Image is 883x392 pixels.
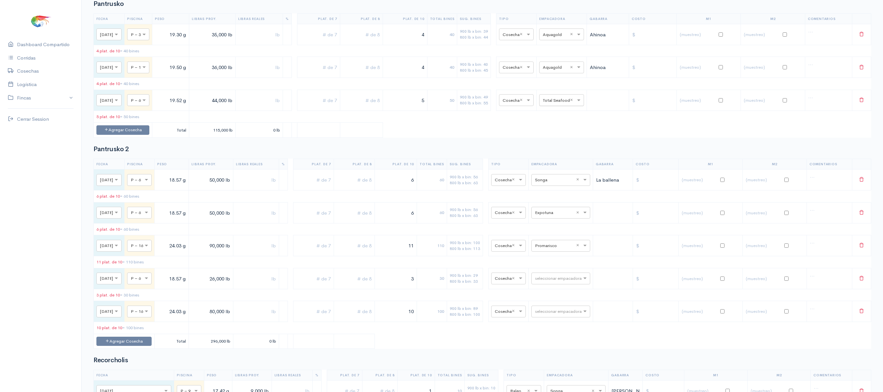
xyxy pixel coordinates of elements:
td: 11 plat. de 10 [94,256,189,268]
input: g [155,28,186,41]
th: Plat. de 8 [362,370,398,381]
div: 900 lb x bin: 56 [450,207,480,213]
input: # de 10 [377,305,414,318]
div: 800 lb x bin: 63 [450,213,480,219]
th: Empacadora [528,159,593,169]
th: Plat. de 7 [327,370,362,381]
th: Costo [643,370,684,381]
span: Clear all [520,64,525,71]
input: g [157,305,186,318]
th: % [313,370,322,381]
div: 100 [420,308,444,315]
input: (muestreo) [679,62,719,72]
th: Libras Reales [272,370,313,381]
th: Plat. de 7 [297,13,340,24]
input: # de 10 [386,61,424,74]
div: 900 lb x bin: 49 [460,94,488,100]
th: Peso [152,13,189,24]
input: # de 8 [343,61,380,74]
input: g [157,206,186,220]
div: 800 lb x bin: 44 [460,34,488,40]
input: # de 7 [300,94,337,107]
input: # de 8 [337,206,372,220]
th: Piscina [174,370,204,381]
input: (muestreo) [745,208,784,218]
td: 296,000 lb [189,334,233,349]
input: lb [236,239,276,252]
input: # de 10 [377,272,414,285]
td: 0 lb [235,123,283,138]
div: 50 [430,97,455,104]
input: lb [192,305,230,318]
input: lb [238,61,280,74]
input: lb [192,272,230,285]
td: Total [152,123,189,138]
td: 6 plat. de 10 [94,190,189,203]
span: = 110 bines [122,259,144,265]
div: 900 lb x bin: 89 [450,306,480,312]
th: Comentarios [811,370,852,381]
input: g [157,272,186,285]
input: $ [636,305,676,318]
th: Total Bines [427,13,457,24]
input: # de 8 [343,28,380,41]
th: Empacadora [537,13,587,24]
span: Clear all [576,242,582,249]
input: lb [192,173,230,187]
span: = 30 bines [120,292,139,298]
input: # de 7 [300,28,337,41]
div: 800 lb x bin: 113 [450,246,480,252]
span: = 50 bines [120,114,139,119]
th: Peso [155,159,189,169]
td: Total [155,334,189,349]
span: Clear all [512,242,517,249]
input: (muestreo) [745,274,784,283]
div: 30 [420,275,444,282]
th: M1 [676,13,741,24]
th: Plat. de 8 [334,159,375,169]
div: 800 lb x bin: 33 [450,278,480,284]
span: Clear all [512,308,517,315]
div: 40 [430,64,455,71]
input: # de 7 [300,61,337,74]
th: Comentarios [805,13,852,24]
input: lb [192,239,230,252]
input: $ [632,61,674,74]
td: 5 plat. de 10 [94,111,189,123]
span: = 60 bines [120,193,139,199]
span: = 100 bines [122,325,144,330]
th: Tipo [504,370,544,381]
th: Piscina [125,13,152,24]
input: lb [238,28,280,41]
span: = 40 bines [120,81,139,86]
th: Plat. de 7 [293,159,334,169]
th: Comentarios [807,159,852,169]
span: Clear all [570,97,575,104]
div: 800 lb x bin: 100 [450,312,480,317]
th: Libras Reales [235,13,283,24]
td: 4 plat. de 10 [94,78,189,90]
th: Tipo [496,13,537,24]
div: 900 lb x bin: 10 [467,385,495,391]
input: # de 10 [377,239,414,252]
div: 800 lb x bin: 55 [460,100,488,106]
th: Libras Proy. [189,159,233,169]
th: Plat. de 10 [398,370,435,381]
input: (muestreo) [745,307,784,316]
div: 800 lb x bin: 45 [460,67,488,73]
div: 900 lb x bin: 39 [460,28,488,34]
th: Gabarra [587,13,629,24]
div: 900 lb x bin: 56 [450,174,480,180]
th: Plat. de 10 [383,13,427,24]
span: = 60 bines [120,226,139,232]
input: # de 8 [337,272,372,285]
span: = 40 bines [120,48,139,54]
span: Clear all [576,176,582,183]
input: $ [636,173,676,187]
input: lb [192,28,233,41]
th: Costo [629,13,676,24]
input: # de 8 [343,94,380,107]
span: Clear all [570,64,575,71]
th: Total Bines [417,159,447,169]
h2: Pantrusko [93,0,871,8]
